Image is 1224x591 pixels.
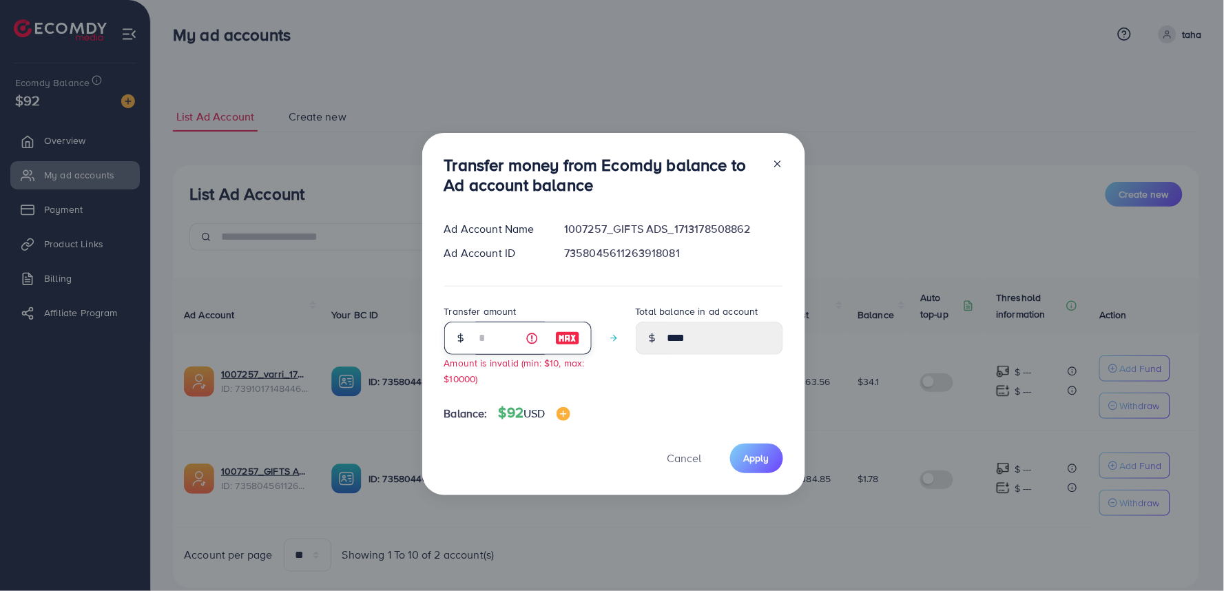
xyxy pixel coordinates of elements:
h4: $92 [499,404,570,422]
span: Balance: [444,406,488,422]
div: 1007257_GIFTS ADS_1713178508862 [553,221,793,237]
h3: Transfer money from Ecomdy balance to Ad account balance [444,155,761,195]
span: Apply [744,451,769,465]
span: USD [523,406,545,421]
label: Transfer amount [444,304,517,318]
div: Ad Account ID [433,245,554,261]
button: Apply [730,444,783,473]
div: 7358045611263918081 [553,245,793,261]
img: image [555,330,580,346]
small: Amount is invalid (min: $10, max: $10000) [444,356,585,385]
span: Cancel [667,450,702,466]
label: Total balance in ad account [636,304,758,318]
iframe: Chat [1165,529,1214,581]
button: Cancel [650,444,719,473]
div: Ad Account Name [433,221,554,237]
img: image [557,407,570,421]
